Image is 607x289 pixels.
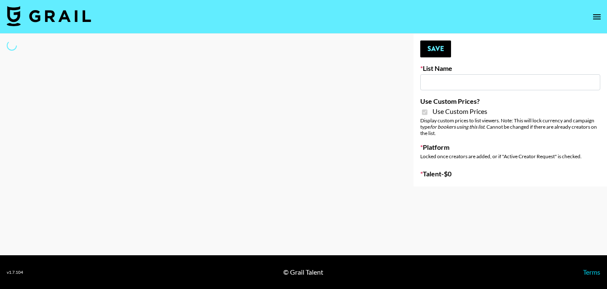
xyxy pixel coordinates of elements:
[420,41,451,57] button: Save
[588,8,605,25] button: open drawer
[420,97,600,105] label: Use Custom Prices?
[420,153,600,159] div: Locked once creators are added, or if "Active Creator Request" is checked.
[283,268,323,276] div: © Grail Talent
[420,143,600,151] label: Platform
[430,124,484,130] em: for bookers using this list
[7,6,91,26] img: Grail Talent
[420,64,600,73] label: List Name
[583,268,600,276] a: Terms
[432,107,487,116] span: Use Custom Prices
[7,270,23,275] div: v 1.7.104
[420,170,600,178] label: Talent - $ 0
[420,117,600,136] div: Display custom prices to list viewers. Note: This will lock currency and campaign type . Cannot b...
